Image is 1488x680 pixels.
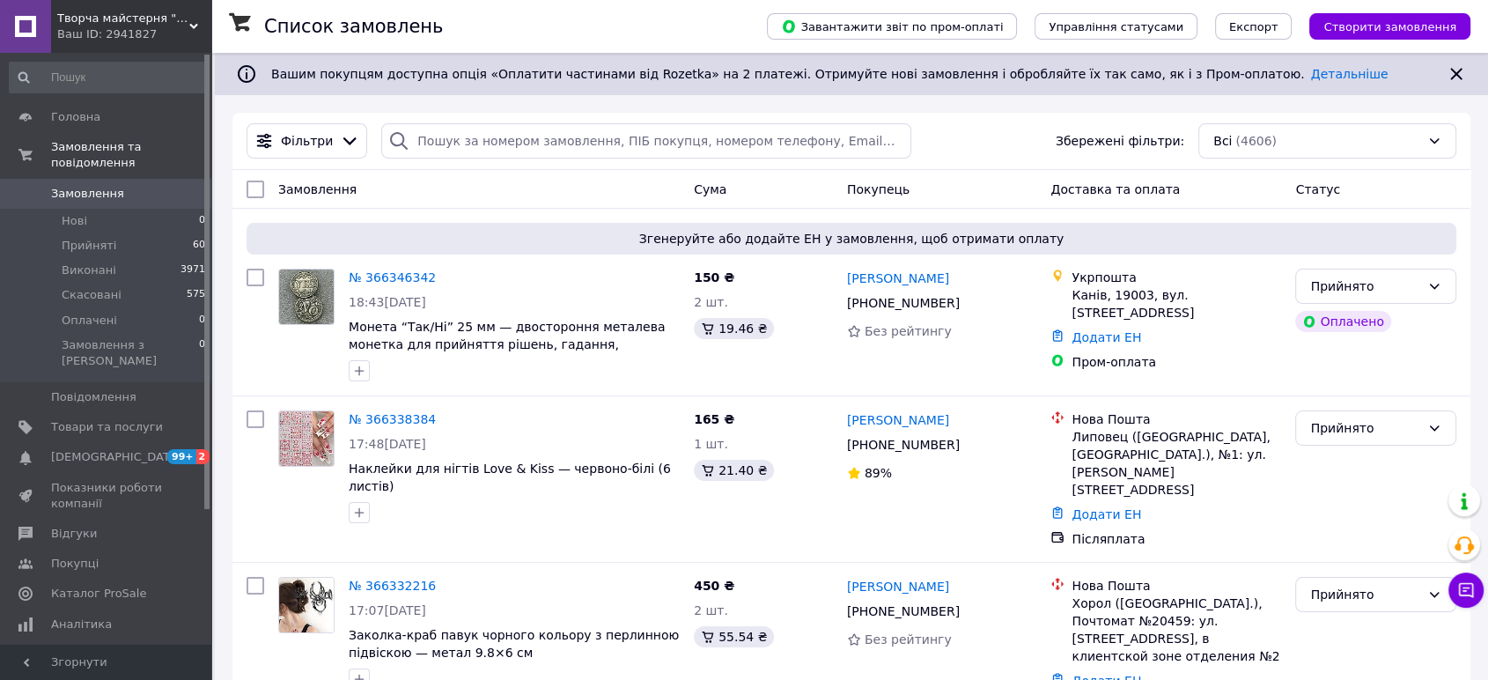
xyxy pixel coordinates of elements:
[847,411,949,429] a: [PERSON_NAME]
[193,238,205,254] span: 60
[199,337,205,369] span: 0
[1310,277,1420,296] div: Прийнято
[9,62,207,93] input: Пошук
[1072,286,1281,322] div: Канів, 19003, вул. [STREET_ADDRESS]
[694,626,774,647] div: 55.54 ₴
[694,460,774,481] div: 21.40 ₴
[1310,418,1420,438] div: Прийнято
[278,269,335,325] a: Фото товару
[847,270,949,287] a: [PERSON_NAME]
[1072,530,1281,548] div: Післяплата
[1072,330,1141,344] a: Додати ЕН
[254,230,1449,248] span: Згенеруйте або додайте ЕН у замовлення, щоб отримати оплату
[1229,20,1278,33] span: Експорт
[349,295,426,309] span: 18:43[DATE]
[847,578,949,595] a: [PERSON_NAME]
[349,437,426,451] span: 17:48[DATE]
[1295,311,1390,332] div: Оплачено
[1215,13,1293,40] button: Експорт
[1049,20,1183,33] span: Управління статусами
[264,16,443,37] h1: Список замовлень
[199,213,205,229] span: 0
[1292,18,1470,33] a: Створити замовлення
[51,109,100,125] span: Головна
[1035,13,1197,40] button: Управління статусами
[62,213,87,229] span: Нові
[187,287,205,303] span: 575
[62,238,116,254] span: Прийняті
[1072,577,1281,595] div: Нова Пошта
[62,262,116,278] span: Виконані
[1072,353,1281,371] div: Пром-оплата
[279,411,334,466] img: Фото товару
[1309,13,1470,40] button: Створити замовлення
[1311,67,1389,81] a: Детальніше
[843,291,963,315] div: [PHONE_NUMBER]
[694,437,728,451] span: 1 шт.
[865,632,952,647] span: Без рейтингу
[349,603,426,617] span: 17:07[DATE]
[51,186,124,202] span: Замовлення
[1235,134,1277,148] span: (4606)
[694,412,734,426] span: 165 ₴
[278,182,357,196] span: Замовлення
[51,556,99,572] span: Покупці
[767,13,1017,40] button: Завантажити звіт по пром-оплаті
[51,586,146,602] span: Каталог ProSale
[62,287,122,303] span: Скасовані
[349,320,665,369] a: Монета “Так/Ні” 25 мм — двостороння металева монетка для прийняття рішень, гадання, подарунок
[349,462,671,493] a: Наклейки для нігтів Love & Kiss — червоно-білі (6 листів)
[1323,20,1456,33] span: Створити замовлення
[349,412,436,426] a: № 366338384
[1072,410,1281,428] div: Нова Пошта
[57,11,189,26] span: Творча майстерня "WoollyFox"
[196,449,210,464] span: 2
[381,123,911,159] input: Пошук за номером замовлення, ПІБ покупця, номером телефону, Email, номером накладної
[51,389,136,405] span: Повідомлення
[1448,573,1484,608] button: Чат з покупцем
[199,313,205,329] span: 0
[843,599,963,624] div: [PHONE_NUMBER]
[1056,132,1184,150] span: Збережені фільтри:
[51,449,181,465] span: [DEMOGRAPHIC_DATA]
[62,313,117,329] span: Оплачені
[278,577,335,633] a: Фото товару
[1072,507,1141,521] a: Додати ЕН
[1072,595,1281,665] div: Хорол ([GEOGRAPHIC_DATA].), Почтомат №20459: ул. [STREET_ADDRESS], в клиентской зоне отделения №2
[694,318,774,339] div: 19.46 ₴
[1072,269,1281,286] div: Укрпошта
[865,466,892,480] span: 89%
[1310,585,1420,604] div: Прийнято
[278,410,335,467] a: Фото товару
[1072,428,1281,499] div: Липовец ([GEOGRAPHIC_DATA], [GEOGRAPHIC_DATA].), №1: ул. [PERSON_NAME][STREET_ADDRESS]
[281,132,333,150] span: Фільтри
[57,26,211,42] div: Ваш ID: 2941827
[865,324,952,338] span: Без рейтингу
[781,18,1003,34] span: Завантажити звіт по пром-оплаті
[843,432,963,457] div: [PHONE_NUMBER]
[694,182,726,196] span: Cума
[167,449,196,464] span: 99+
[51,419,163,435] span: Товари та послуги
[51,139,211,171] span: Замовлення та повідомлення
[847,182,910,196] span: Покупець
[271,67,1388,81] span: Вашим покупцям доступна опція «Оплатити частинами від Rozetka» на 2 платежі. Отримуйте нові замов...
[1295,182,1340,196] span: Статус
[51,526,97,542] span: Відгуки
[51,617,112,632] span: Аналітика
[694,270,734,285] span: 150 ₴
[1050,182,1180,196] span: Доставка та оплата
[349,579,436,593] a: № 366332216
[279,578,334,632] img: Фото товару
[349,270,436,285] a: № 366346342
[62,337,199,369] span: Замовлення з [PERSON_NAME]
[1213,132,1232,150] span: Всі
[694,603,728,617] span: 2 шт.
[180,262,205,278] span: 3971
[349,628,679,660] a: Заколка-краб павук чорного кольору з перлинною підвіскою — метал 9.8×6 см
[694,579,734,593] span: 450 ₴
[694,295,728,309] span: 2 шт.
